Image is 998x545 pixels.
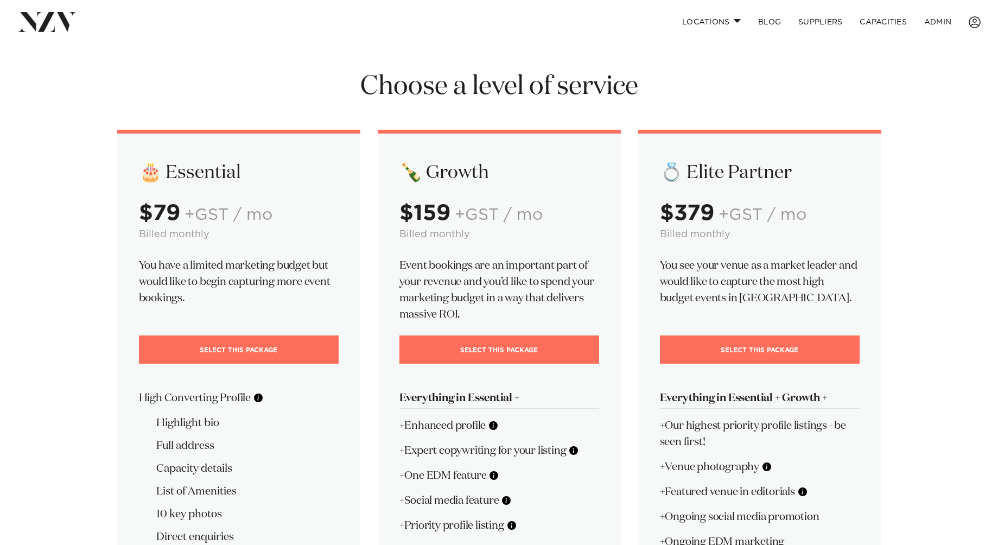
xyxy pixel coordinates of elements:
[851,10,916,34] a: Capacities
[399,492,599,509] p: +Social media feature
[660,202,714,224] strong: $379
[156,506,339,522] li: 10 key photos
[399,335,599,364] a: Select This Package
[660,257,860,306] p: You see your venue as a market leader and would like to capture the most high budget events in [G...
[660,509,860,525] p: +Ongoing social media promotion
[399,161,599,185] h2: 🍾 Growth
[660,484,860,500] p: +Featured venue in editorials
[156,529,339,545] li: Direct enquiries
[399,202,450,224] strong: $159
[399,230,470,239] small: Billed monthly
[916,10,960,34] a: ADMIN
[139,335,339,364] a: Select This Package
[399,417,599,434] p: +Enhanced profile
[455,207,543,223] span: +GST / mo
[185,207,272,223] span: +GST / mo
[156,460,339,477] li: Capacity details
[139,161,339,185] h2: 🎂 Essential
[660,335,860,364] a: Select This Package
[399,442,599,459] p: +Expert copywriting for your listing
[156,415,339,431] li: Highlight bio
[399,467,599,484] p: +One EDM feature
[660,417,860,450] p: +Our highest priority profile listings - be seen first!
[673,10,749,34] a: Locations
[139,390,339,406] p: High Converting Profile
[117,70,881,104] h1: Choose a level of service
[399,257,599,322] p: Event bookings are an important part of your revenue and you’d like to spend your marketing budge...
[790,10,851,34] a: SUPPLIERS
[660,230,730,239] small: Billed monthly
[139,257,339,306] p: You have a limited marketing budget but would like to begin capturing more event bookings.
[719,207,806,223] span: +GST / mo
[139,202,180,224] strong: $79
[399,517,599,534] p: +Priority profile listing
[139,230,209,239] small: Billed monthly
[399,392,520,403] strong: Everything in Essential +
[660,161,860,185] h2: 💍 Elite Partner
[660,392,828,403] strong: Everything in Essential + Growth +
[156,483,339,499] li: List of Amenities
[156,438,339,454] li: Full address
[749,10,790,34] a: BLOG
[17,12,77,31] img: nzv-logo.png
[660,459,860,475] p: +Venue photography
